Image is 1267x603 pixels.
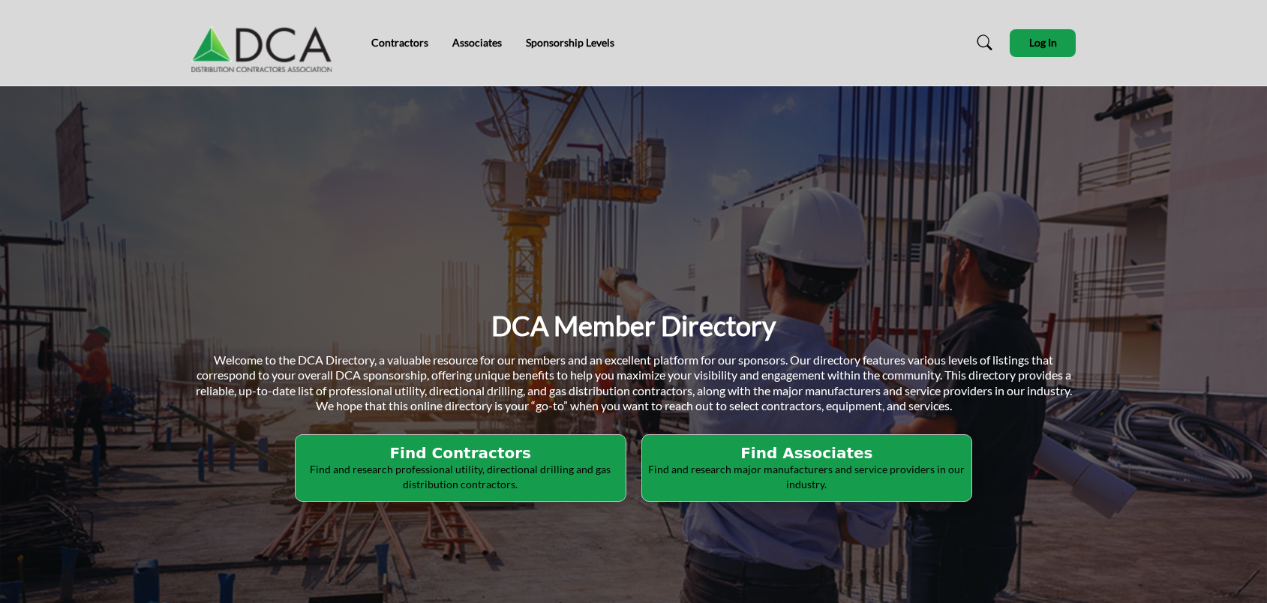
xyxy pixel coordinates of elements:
[647,462,968,491] p: Find and research major manufacturers and service providers in our industry.
[491,308,776,343] h1: DCA Member Directory
[641,434,973,502] button: Find Associates Find and research major manufacturers and service providers in our industry.
[196,352,1072,413] span: Welcome to the DCA Directory, a valuable resource for our members and an excellent platform for o...
[300,462,621,491] p: Find and research professional utility, directional drilling and gas distribution contractors.
[647,444,968,462] h2: Find Associates
[526,36,614,49] a: Sponsorship Levels
[295,434,626,502] button: Find Contractors Find and research professional utility, directional drilling and gas distributio...
[1010,29,1076,57] button: Log In
[371,36,428,49] a: Contractors
[191,13,340,73] img: Site Logo
[1029,36,1057,49] span: Log In
[962,31,1002,55] a: Search
[300,444,621,462] h2: Find Contractors
[452,36,502,49] a: Associates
